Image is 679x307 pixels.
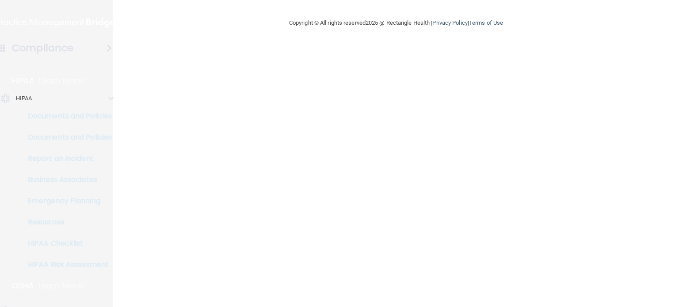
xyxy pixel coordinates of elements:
p: Emergency Planning [6,197,126,205]
h4: Compliance [12,42,73,54]
p: Documents and Policies [6,112,126,121]
div: Copyright © All rights reserved 2025 @ Rectangle Health | | [235,9,557,37]
a: Terms of Use [469,19,503,26]
p: Documents and Policies [6,133,126,142]
a: Privacy Policy [432,19,467,26]
p: HIPAA Risk Assessment [6,260,126,269]
p: HIPAA [12,76,34,86]
p: Learn More! [38,280,85,291]
p: Report an Incident [6,154,126,163]
p: HIPAA Checklist [6,239,126,248]
p: HIPAA [16,93,32,104]
p: Resources [6,218,126,227]
p: Learn More! [39,76,86,86]
p: Business Associates [6,175,126,184]
p: OSHA [12,280,34,291]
